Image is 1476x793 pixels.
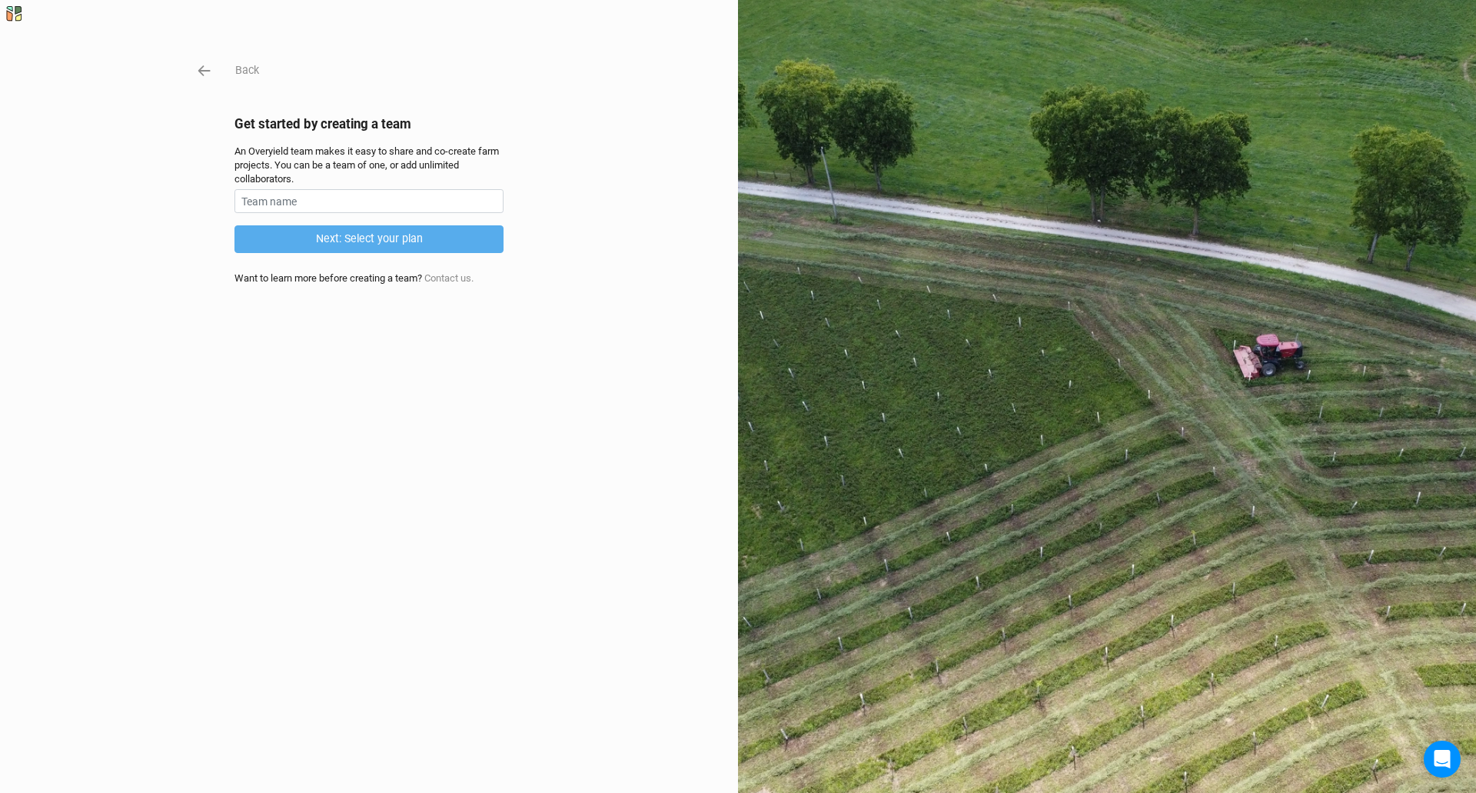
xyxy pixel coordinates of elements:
[234,225,504,252] button: Next: Select your plan
[234,189,504,213] input: Team name
[234,272,504,285] div: Want to learn more before creating a team?
[234,62,260,79] button: Back
[1424,741,1461,778] div: Open Intercom Messenger
[234,116,504,132] h2: Get started by creating a team
[234,145,504,187] div: An Overyield team makes it easy to share and co-create farm projects. You can be a team of one, o...
[424,272,474,284] a: Contact us.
